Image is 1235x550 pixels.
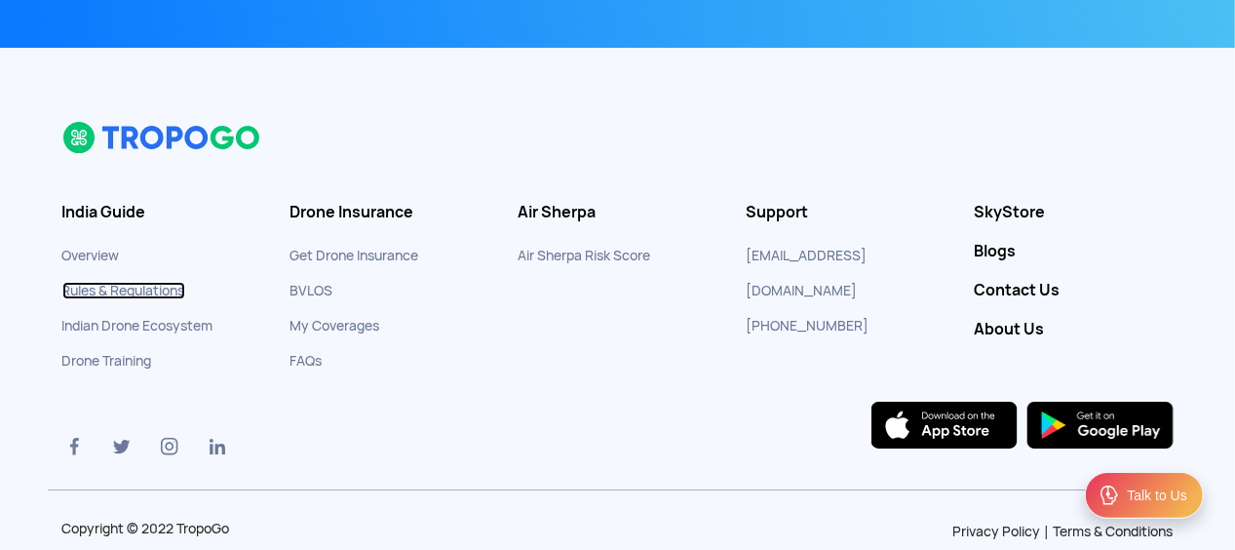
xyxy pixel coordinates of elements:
[975,203,1174,222] a: SkyStore
[62,121,262,154] img: logo
[290,317,380,334] a: My Coverages
[62,282,185,299] a: Rules & Regulations
[519,203,717,222] h3: Air Sherpa
[62,435,86,458] img: facebook
[62,203,261,222] h3: India Guide
[62,247,120,264] a: Overview
[62,317,213,334] a: Indian Drone Ecosystem
[747,203,946,222] h3: Support
[1027,402,1174,449] img: playstore
[747,247,868,299] a: [EMAIL_ADDRESS][DOMAIN_NAME]
[1098,484,1121,507] img: ic_Support.svg
[1128,486,1187,505] div: Talk to Us
[206,435,229,458] img: linkedin
[747,317,869,334] a: [PHONE_NUMBER]
[871,402,1018,449] img: ios
[952,523,1040,540] a: Privacy Policy
[1054,523,1174,540] a: Terms & Conditions
[519,247,651,264] a: Air Sherpa Risk Score
[290,247,419,264] a: Get Drone Insurance
[975,281,1174,300] a: Contact Us
[62,352,152,370] a: Drone Training
[290,352,323,370] a: FAQs
[290,203,489,222] h3: Drone Insurance
[975,242,1174,261] a: Blogs
[158,435,181,458] img: instagram
[975,320,1174,339] a: About Us
[290,282,333,299] a: BVLOS
[62,522,319,535] p: Copyright © 2022 TropoGo
[110,435,134,458] img: twitter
